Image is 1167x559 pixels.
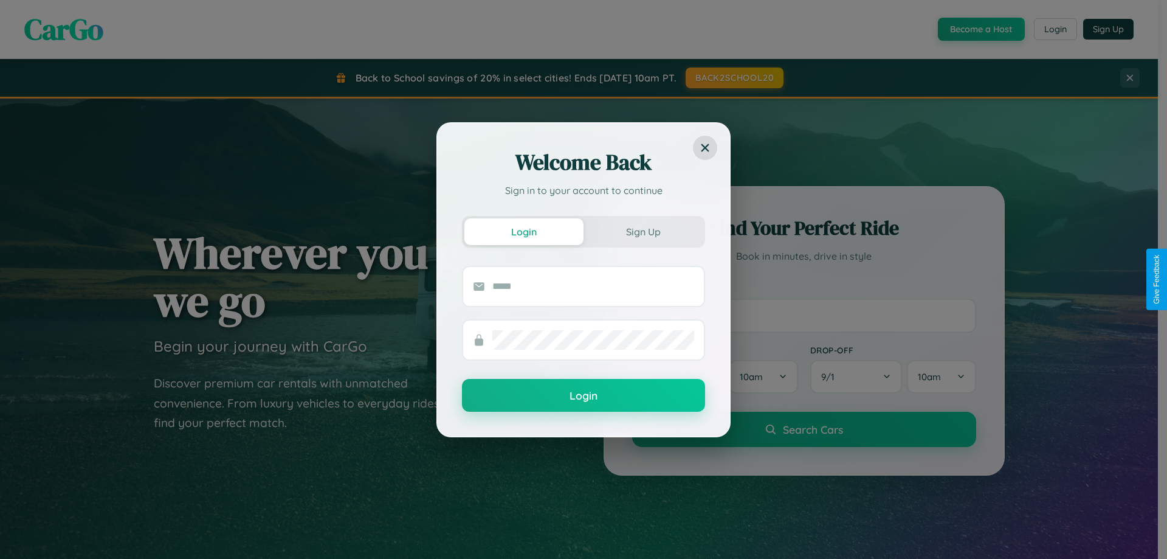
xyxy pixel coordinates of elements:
[462,183,705,198] p: Sign in to your account to continue
[462,379,705,412] button: Login
[464,218,583,245] button: Login
[583,218,703,245] button: Sign Up
[1152,255,1161,304] div: Give Feedback
[462,148,705,177] h2: Welcome Back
